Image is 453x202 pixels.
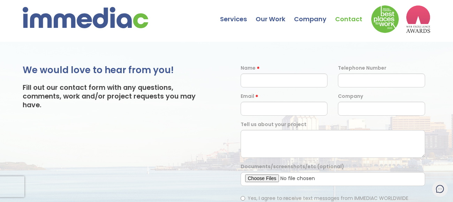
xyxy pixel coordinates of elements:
[241,93,254,100] label: Email
[23,7,148,28] img: immediac
[23,83,213,110] h3: Fill out our contact form with any questions, comments, work and/or project requests you may have.
[241,64,256,72] label: Name
[241,163,344,170] label: Documents/screenshots/etc (optional)
[338,64,386,72] label: Telephone Number
[256,2,294,26] a: Our Work
[338,93,363,100] label: Company
[294,2,335,26] a: Company
[371,5,399,33] img: Down
[23,64,213,76] h2: We would love to hear from you!
[335,2,371,26] a: Contact
[241,196,245,201] input: Yes, I agree to receive text messages from IMMEDIAC WORLDWIDE INCORPORATED at the phone number li...
[406,5,430,33] img: logo2_wea_nobg.webp
[241,121,307,128] label: Tell us about your project
[220,2,256,26] a: Services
